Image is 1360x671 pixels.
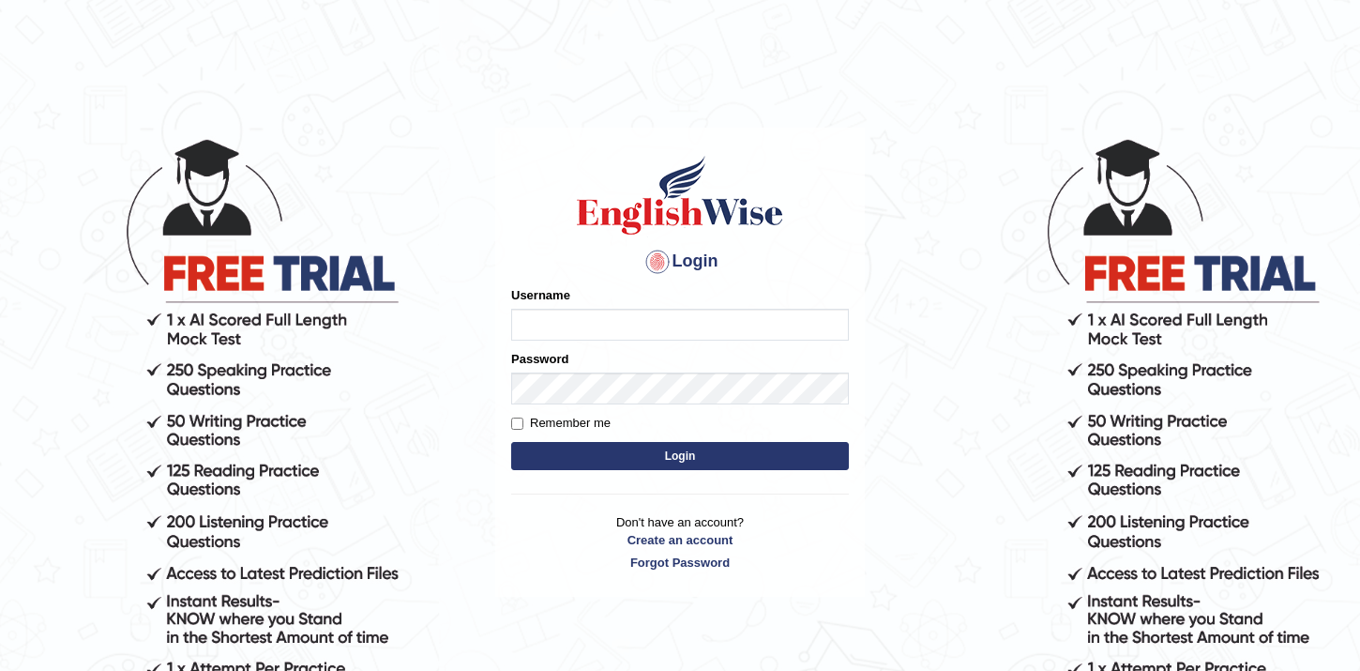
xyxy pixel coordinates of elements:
img: Logo of English Wise sign in for intelligent practice with AI [573,153,787,237]
a: Create an account [511,531,849,549]
input: Remember me [511,418,523,430]
h4: Login [511,247,849,277]
p: Don't have an account? [511,513,849,572]
label: Password [511,350,568,368]
button: Login [511,442,849,470]
label: Username [511,286,570,304]
a: Forgot Password [511,554,849,572]
label: Remember me [511,414,611,433]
